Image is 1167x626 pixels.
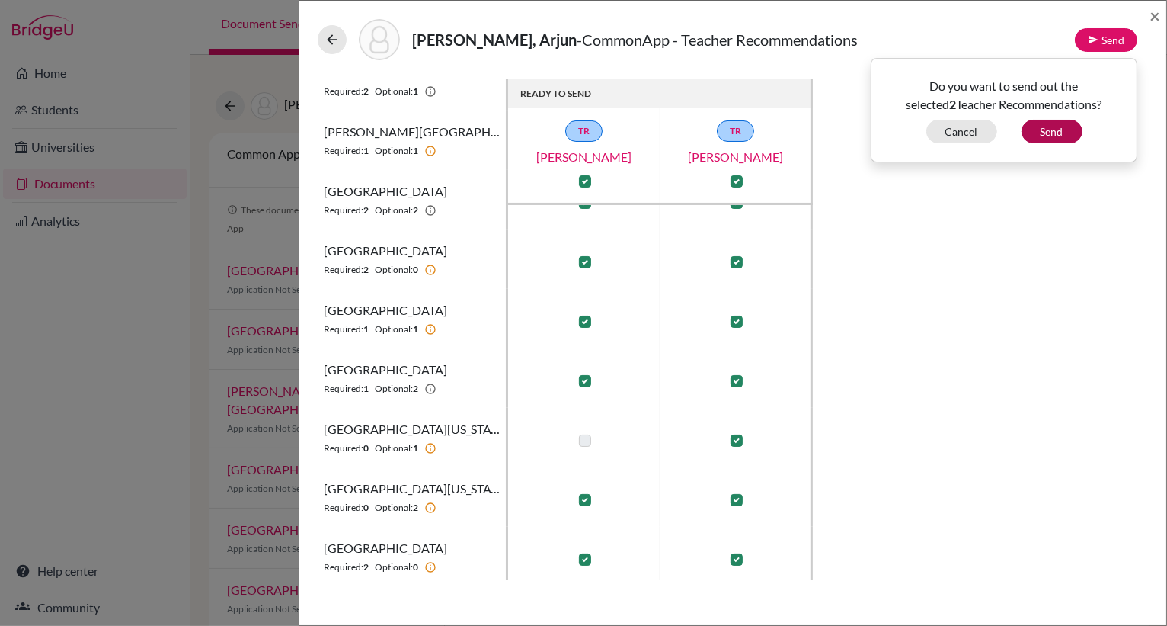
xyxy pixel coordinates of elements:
[375,144,413,158] span: Optional:
[565,120,603,142] a: TR
[413,323,418,336] b: 1
[926,120,997,143] button: Cancel
[363,560,369,574] b: 2
[871,58,1137,162] div: Send
[324,182,447,201] span: [GEOGRAPHIC_DATA]
[717,120,754,142] a: TR
[413,204,418,217] b: 2
[1149,5,1160,27] span: ×
[413,382,418,396] b: 2
[363,382,369,396] b: 1
[375,204,413,217] span: Optional:
[412,30,577,49] strong: [PERSON_NAME], Arjun
[508,79,813,108] th: READY TO SEND
[413,85,418,98] b: 1
[324,323,363,336] span: Required:
[324,480,500,498] span: [GEOGRAPHIC_DATA][US_STATE]
[375,441,413,455] span: Optional:
[324,85,363,98] span: Required:
[324,301,447,319] span: [GEOGRAPHIC_DATA]
[375,501,413,515] span: Optional:
[413,144,418,158] b: 1
[324,441,363,455] span: Required:
[1075,28,1137,52] button: Send
[508,148,660,166] a: [PERSON_NAME]
[375,323,413,336] span: Optional:
[324,560,363,574] span: Required:
[363,441,369,455] b: 0
[363,85,369,98] b: 2
[375,382,413,396] span: Optional:
[413,560,418,574] b: 0
[324,382,363,396] span: Required:
[363,323,369,336] b: 1
[577,30,858,49] span: - CommonApp - Teacher Recommendations
[324,123,500,141] span: [PERSON_NAME][GEOGRAPHIC_DATA]
[660,148,812,166] a: [PERSON_NAME]
[324,144,363,158] span: Required:
[324,539,447,557] span: [GEOGRAPHIC_DATA]
[413,441,418,455] b: 1
[324,420,500,438] span: [GEOGRAPHIC_DATA][US_STATE]
[363,263,369,277] b: 2
[375,85,413,98] span: Optional:
[375,560,413,574] span: Optional:
[413,501,418,515] b: 2
[363,204,369,217] b: 2
[375,263,413,277] span: Optional:
[324,242,447,260] span: [GEOGRAPHIC_DATA]
[363,144,369,158] b: 1
[1149,7,1160,25] button: Close
[413,263,418,277] b: 0
[363,501,369,515] b: 0
[950,97,957,111] b: 2
[324,204,363,217] span: Required:
[324,361,447,379] span: [GEOGRAPHIC_DATA]
[883,77,1125,114] p: Do you want to send out the selected Teacher Recommendations?
[324,263,363,277] span: Required:
[324,501,363,515] span: Required:
[1022,120,1082,143] button: Send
